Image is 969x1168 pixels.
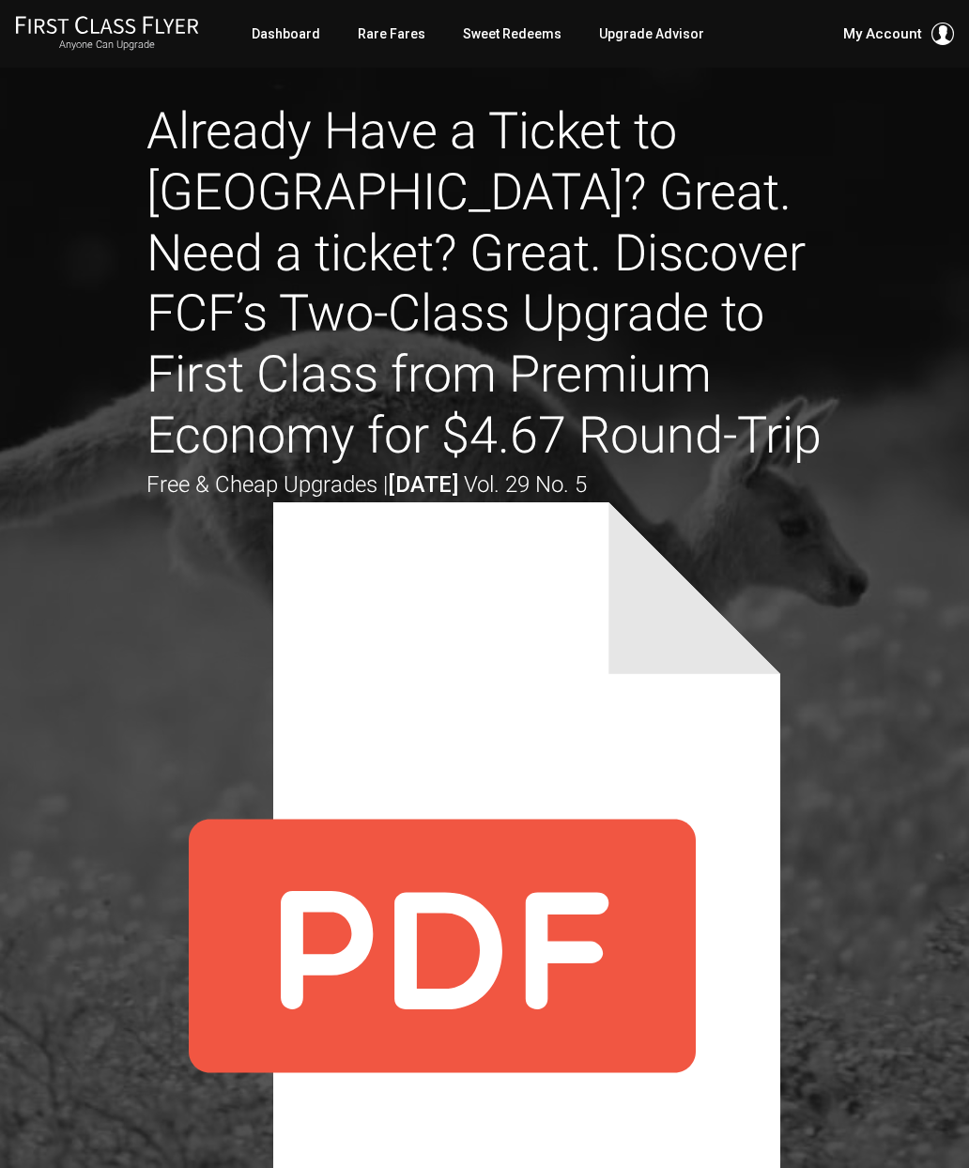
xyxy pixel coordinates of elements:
[358,17,425,51] a: Rare Fares
[843,23,922,45] span: My Account
[15,38,199,52] small: Anyone Can Upgrade
[252,17,320,51] a: Dashboard
[15,15,199,53] a: First Class FlyerAnyone Can Upgrade
[146,101,823,467] h1: Already Have a Ticket to [GEOGRAPHIC_DATA]? Great. Need a ticket? Great. Discover FCF’s Two-Class...
[599,17,704,51] a: Upgrade Advisor
[388,471,458,498] strong: [DATE]
[15,15,199,35] img: First Class Flyer
[463,17,561,51] a: Sweet Redeems
[464,471,587,498] span: Vol. 29 No. 5
[843,23,954,45] button: My Account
